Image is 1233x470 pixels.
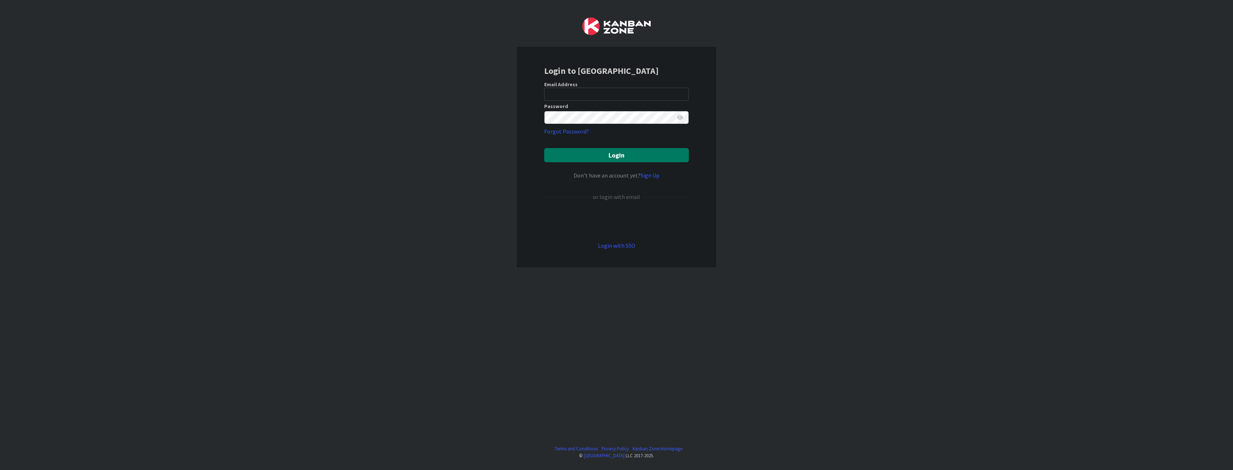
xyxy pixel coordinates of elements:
a: Terms and Conditions [555,445,598,452]
iframe: Przycisk Zaloguj się przez Google [541,213,692,229]
a: Kanban Zone Homepage [632,445,682,452]
a: Login with SSO [598,242,635,249]
a: Forgot Password? [544,127,589,136]
label: Email Address [544,81,578,88]
div: © LLC 2017- 2025 . [551,452,682,459]
a: [GEOGRAPHIC_DATA] [584,453,624,458]
a: Privacy Policy [602,445,629,452]
b: Login to [GEOGRAPHIC_DATA] [544,65,659,76]
label: Password [544,104,568,109]
button: Login [544,148,689,162]
a: Sign Up [640,172,659,179]
div: or login with email [591,192,642,201]
div: Don’t have an account yet? [544,171,689,180]
img: Kanban Zone [582,17,651,35]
